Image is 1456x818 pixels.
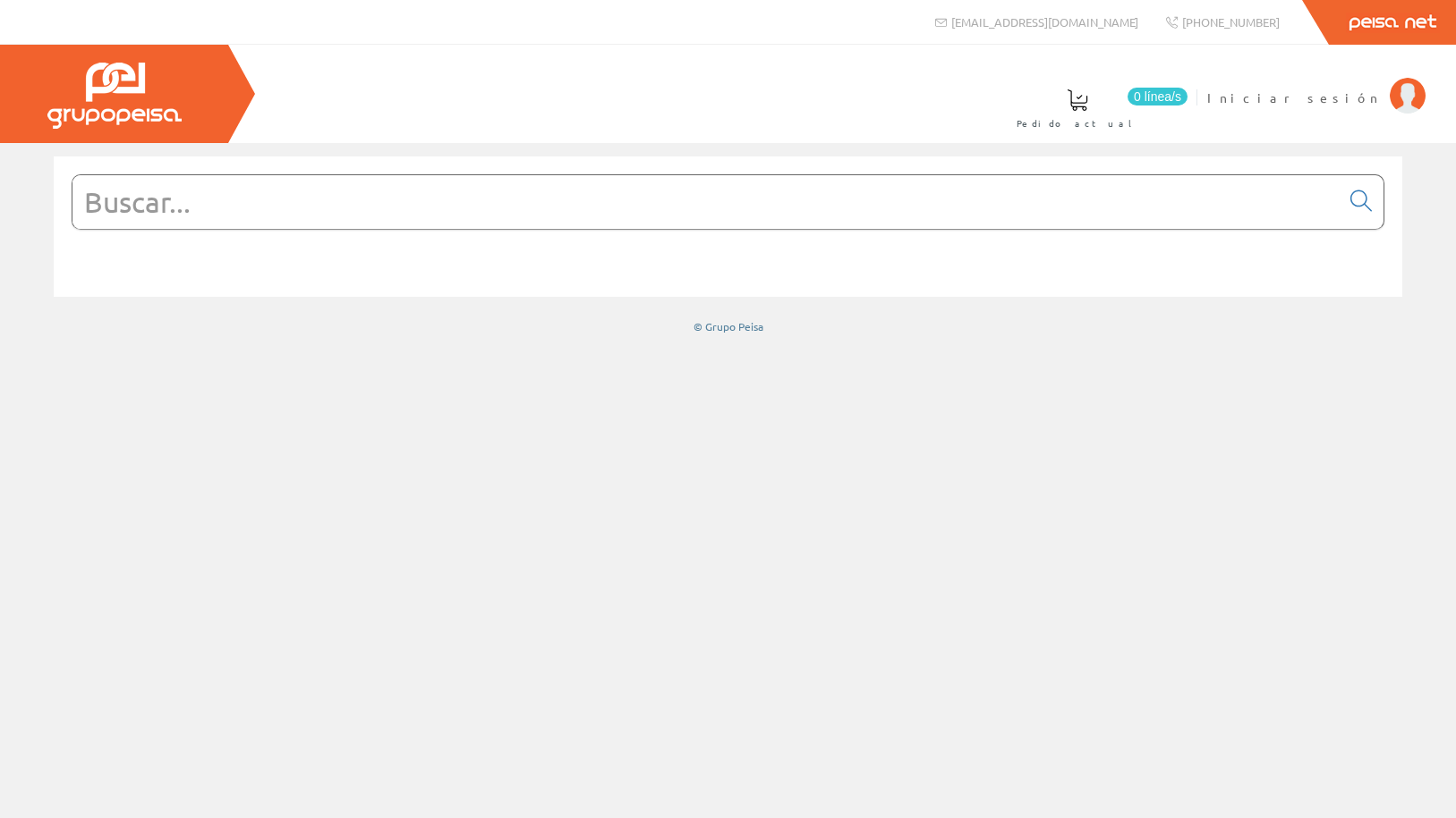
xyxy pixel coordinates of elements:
img: Grupo Peisa [47,63,182,129]
a: Iniciar sesión [1207,74,1426,91]
input: Buscar... [72,175,1340,229]
span: 0 línea/s [1128,88,1188,105]
span: Iniciar sesión [1207,89,1381,106]
div: © Grupo Peisa [54,319,1402,334]
span: [EMAIL_ADDRESS][DOMAIN_NAME] [951,14,1138,30]
span: Pedido actual [1017,114,1138,132]
span: [PHONE_NUMBER] [1182,14,1280,30]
